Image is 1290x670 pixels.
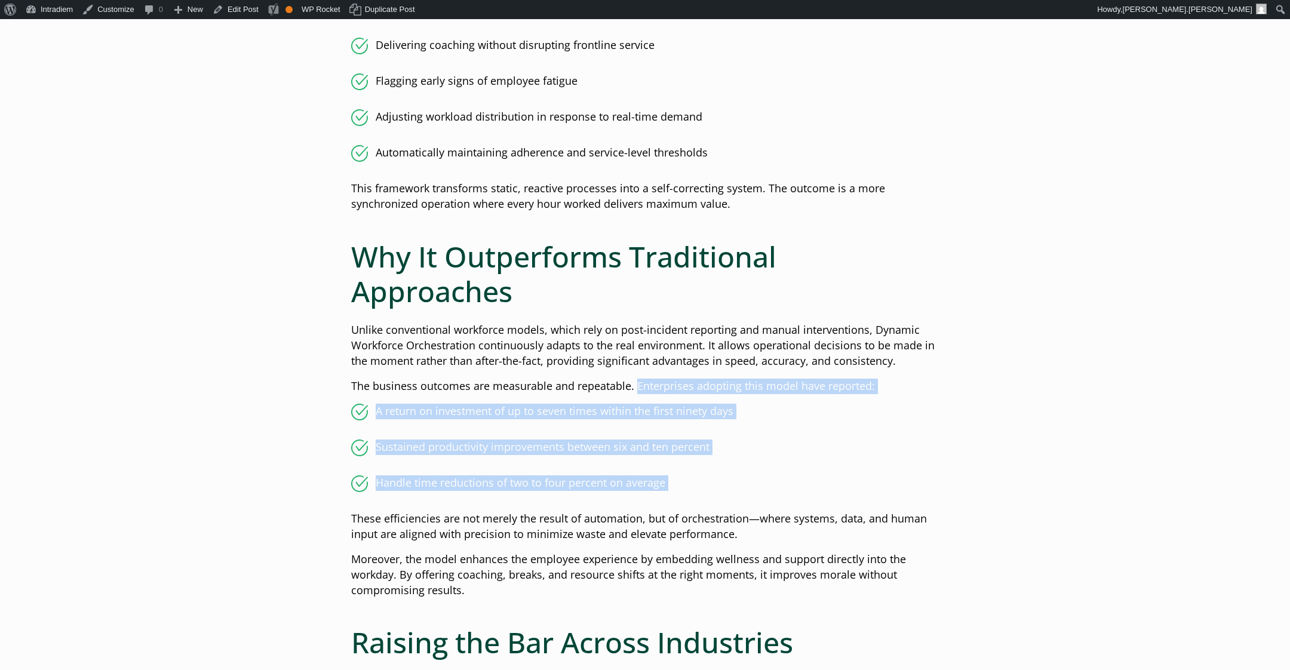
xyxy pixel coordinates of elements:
span: [PERSON_NAME].[PERSON_NAME] [1123,5,1252,14]
li: Adjusting workload distribution in response to real-time demand [351,109,939,126]
li: Handle time reductions of two to four percent on average [351,475,939,492]
h2: Why It Outperforms Traditional Approaches [351,239,939,308]
p: The business outcomes are measurable and repeatable. Enterprises adopting this model have reported: [351,379,939,394]
p: This framework transforms static, reactive processes into a self-correcting system. The outcome i... [351,181,939,212]
li: Flagging early signs of employee fatigue [351,73,939,90]
li: A return on investment of up to seven times within the first ninety days [351,404,939,420]
div: OK [285,6,293,13]
h2: Raising the Bar Across Industries [351,625,939,660]
li: Sustained productivity improvements between six and ten percent [351,440,939,456]
p: Unlike conventional workforce models, which rely on post-incident reporting and manual interventi... [351,322,939,369]
p: These efficiencies are not merely the result of automation, but of orchestration—where systems, d... [351,511,939,542]
li: Automatically maintaining adherence and service-level thresholds [351,145,939,162]
p: Moreover, the model enhances the employee experience by embedding wellness and support directly i... [351,552,939,598]
li: Delivering coaching without disrupting frontline service [351,38,939,54]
